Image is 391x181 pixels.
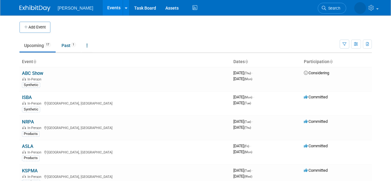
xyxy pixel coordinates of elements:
[244,96,252,99] span: (Mon)
[22,107,40,112] div: Synthetic
[326,6,340,11] span: Search
[22,119,34,125] a: NRPA
[22,95,32,100] a: ISBA
[244,175,252,178] span: (Wed)
[304,71,329,75] span: Considering
[244,169,251,172] span: (Tue)
[233,125,251,130] span: [DATE]
[231,57,301,67] th: Dates
[233,149,252,154] span: [DATE]
[304,119,328,124] span: Committed
[44,42,51,47] span: 17
[244,150,252,154] span: (Mon)
[57,40,81,51] a: Past1
[71,42,76,47] span: 1
[58,6,93,11] span: [PERSON_NAME]
[233,76,252,81] span: [DATE]
[28,101,43,106] span: In-Person
[252,119,253,124] span: -
[22,82,40,88] div: Synthetic
[22,125,228,130] div: [GEOGRAPHIC_DATA], [GEOGRAPHIC_DATA]
[22,101,26,105] img: In-Person Event
[318,3,346,14] a: Search
[22,126,26,129] img: In-Person Event
[22,149,228,154] div: [GEOGRAPHIC_DATA], [GEOGRAPHIC_DATA]
[22,175,26,178] img: In-Person Event
[22,131,40,137] div: Products
[22,71,43,76] a: ABC Show
[22,150,26,153] img: In-Person Event
[244,120,251,123] span: (Tue)
[233,95,254,99] span: [DATE]
[22,168,38,174] a: KSPMA
[301,57,372,67] th: Participation
[19,5,50,11] img: ExhibitDay
[22,155,40,161] div: Products
[28,126,43,130] span: In-Person
[304,168,328,173] span: Committed
[304,95,328,99] span: Committed
[244,101,251,105] span: (Tue)
[19,57,231,67] th: Event
[304,144,328,148] span: Committed
[233,101,251,105] span: [DATE]
[22,101,228,106] div: [GEOGRAPHIC_DATA], [GEOGRAPHIC_DATA]
[252,71,253,75] span: -
[250,144,251,148] span: -
[244,77,252,81] span: (Mon)
[244,126,251,129] span: (Thu)
[33,59,36,64] a: Sort by Event Name
[233,71,253,75] span: [DATE]
[22,144,33,149] a: ASLA
[233,119,253,124] span: [DATE]
[28,150,43,154] span: In-Person
[22,77,26,80] img: In-Person Event
[253,95,254,99] span: -
[22,174,228,179] div: [GEOGRAPHIC_DATA], [GEOGRAPHIC_DATA]
[244,71,251,75] span: (Thu)
[252,168,253,173] span: -
[354,2,366,14] img: Leona Burton Rojas
[233,168,253,173] span: [DATE]
[28,175,43,179] span: In-Person
[244,144,249,148] span: (Fri)
[233,144,251,148] span: [DATE]
[19,40,56,51] a: Upcoming17
[329,59,333,64] a: Sort by Participation Type
[233,174,252,179] span: [DATE]
[245,59,248,64] a: Sort by Start Date
[28,77,43,81] span: In-Person
[19,22,50,33] button: Add Event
